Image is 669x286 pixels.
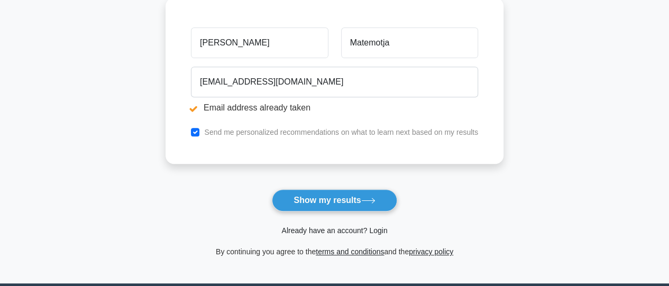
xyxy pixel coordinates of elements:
[272,189,397,211] button: Show my results
[204,128,478,136] label: Send me personalized recommendations on what to learn next based on my results
[281,226,387,235] a: Already have an account? Login
[191,102,478,114] li: Email address already taken
[409,247,453,256] a: privacy policy
[159,245,510,258] div: By continuing you agree to the and the
[316,247,384,256] a: terms and conditions
[191,27,328,58] input: First name
[191,67,478,97] input: Email
[341,27,478,58] input: Last name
